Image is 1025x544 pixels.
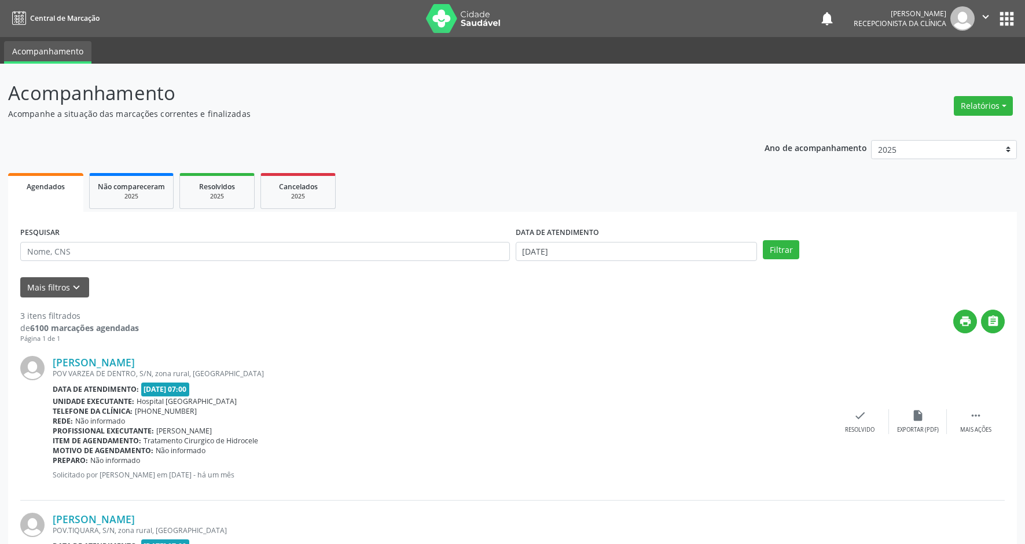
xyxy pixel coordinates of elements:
[188,192,246,201] div: 2025
[854,409,866,422] i: check
[30,13,100,23] span: Central de Marcação
[981,310,1005,333] button: 
[70,281,83,294] i: keyboard_arrow_down
[135,406,197,416] span: [PHONE_NUMBER]
[53,525,831,535] div: POV.TIQUARA, S/N, zona rural, [GEOGRAPHIC_DATA]
[53,356,135,369] a: [PERSON_NAME]
[8,79,714,108] p: Acompanhamento
[20,356,45,380] img: img
[819,10,835,27] button: notifications
[53,446,153,455] b: Motivo de agendamento:
[144,436,258,446] span: Tratamento Cirurgico de Hidrocele
[269,192,327,201] div: 2025
[53,396,134,406] b: Unidade executante:
[987,315,1000,328] i: 
[53,369,831,378] div: POV VARZEA DE DENTRO, S/N, zona rural, [GEOGRAPHIC_DATA]
[141,383,190,396] span: [DATE] 07:00
[845,426,875,434] div: Resolvido
[997,9,1017,29] button: apps
[763,240,799,260] button: Filtrar
[137,396,237,406] span: Hospital [GEOGRAPHIC_DATA]
[953,310,977,333] button: print
[8,108,714,120] p: Acompanhe a situação das marcações correntes e finalizadas
[156,426,212,436] span: [PERSON_NAME]
[854,19,946,28] span: Recepcionista da clínica
[20,310,139,322] div: 3 itens filtrados
[53,426,154,436] b: Profissional executante:
[854,9,946,19] div: [PERSON_NAME]
[53,406,133,416] b: Telefone da clínica:
[20,224,60,242] label: PESQUISAR
[975,6,997,31] button: 
[954,96,1013,116] button: Relatórios
[20,277,89,297] button: Mais filtroskeyboard_arrow_down
[199,182,235,192] span: Resolvidos
[156,446,205,455] span: Não informado
[20,334,139,344] div: Página 1 de 1
[53,436,141,446] b: Item de agendamento:
[516,242,758,262] input: Selecione um intervalo
[765,140,867,155] p: Ano de acompanhamento
[969,409,982,422] i: 
[98,192,165,201] div: 2025
[20,322,139,334] div: de
[912,409,924,422] i: insert_drive_file
[98,182,165,192] span: Não compareceram
[27,182,65,192] span: Agendados
[959,315,972,328] i: print
[979,10,992,23] i: 
[53,384,139,394] b: Data de atendimento:
[897,426,939,434] div: Exportar (PDF)
[90,455,140,465] span: Não informado
[53,513,135,525] a: [PERSON_NAME]
[4,41,91,64] a: Acompanhamento
[53,470,831,480] p: Solicitado por [PERSON_NAME] em [DATE] - há um mês
[516,224,599,242] label: DATA DE ATENDIMENTO
[20,242,510,262] input: Nome, CNS
[960,426,991,434] div: Mais ações
[30,322,139,333] strong: 6100 marcações agendadas
[950,6,975,31] img: img
[53,455,88,465] b: Preparo:
[75,416,125,426] span: Não informado
[279,182,318,192] span: Cancelados
[8,9,100,28] a: Central de Marcação
[53,416,73,426] b: Rede:
[20,513,45,537] img: img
